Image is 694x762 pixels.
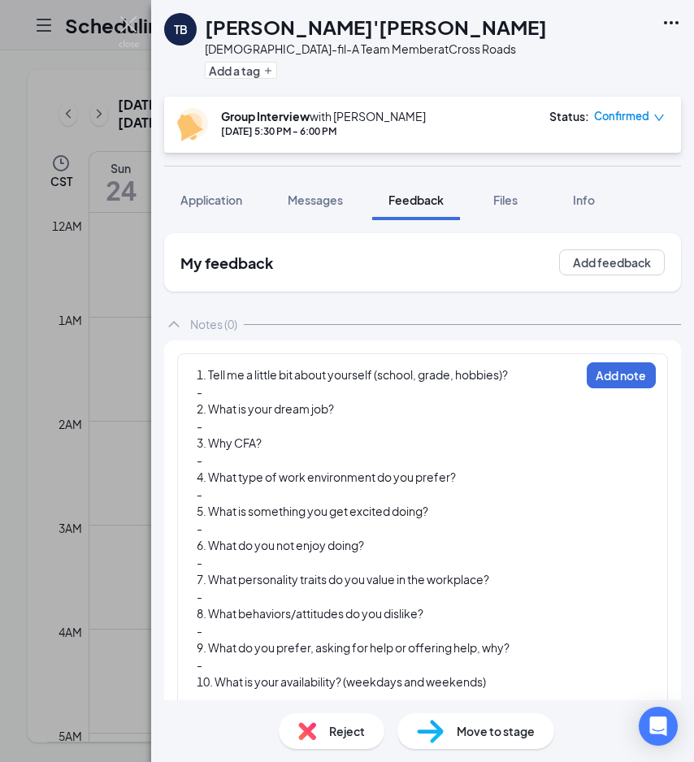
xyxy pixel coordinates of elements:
span: - [197,487,202,501]
span: 5. What is something you get excited doing? [197,504,428,518]
span: 10. What is your availability? (weekdays and weekends) [197,674,486,689]
span: - [197,589,202,604]
div: TB [174,21,188,37]
div: Status : [549,108,589,124]
span: - [197,555,202,569]
span: Info [573,193,595,207]
span: 4. What type of work environment do you prefer? [197,470,456,484]
span: 3. Why CFA? [197,435,262,450]
button: Add feedback [559,249,665,275]
span: Messages [288,193,343,207]
span: - [197,452,202,467]
span: Files [493,193,518,207]
span: Application [180,193,242,207]
span: Reject [329,722,365,740]
button: Add note [587,362,656,388]
span: - [197,623,202,638]
b: Group Interview [221,109,310,123]
h2: My feedback [180,253,273,273]
div: [DATE] 5:30 PM - 6:00 PM [221,124,426,138]
div: with [PERSON_NAME] [221,108,426,124]
span: - [197,657,202,672]
span: - [197,418,202,433]
span: Move to stage [457,722,535,740]
span: - [197,521,202,535]
span: 9. What do you prefer, asking for help or offering help, why? [197,640,510,655]
h1: [PERSON_NAME]'[PERSON_NAME] [205,13,547,41]
span: Feedback [388,193,444,207]
span: 1. Tell me a little bit about yourself (school, grade, hobbies)? [197,367,508,382]
div: Notes (0) [190,316,237,332]
span: 8. What behaviors/attitudes do you dislike? [197,606,423,621]
span: - [197,691,202,706]
span: 6. What do you not enjoy doing? [197,538,364,552]
div: [DEMOGRAPHIC_DATA]-fil-A Team Member at Cross Roads [205,41,547,57]
span: Confirmed [594,108,649,124]
span: 2. What is your dream job? [197,401,334,416]
div: Open Intercom Messenger [639,707,678,746]
span: - [197,384,202,399]
svg: ChevronUp [164,314,184,334]
svg: Ellipses [661,13,681,32]
span: 7. What personality traits do you value in the workplace? [197,572,489,587]
svg: Plus [263,66,273,76]
span: down [653,112,665,123]
button: PlusAdd a tag [205,62,277,79]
